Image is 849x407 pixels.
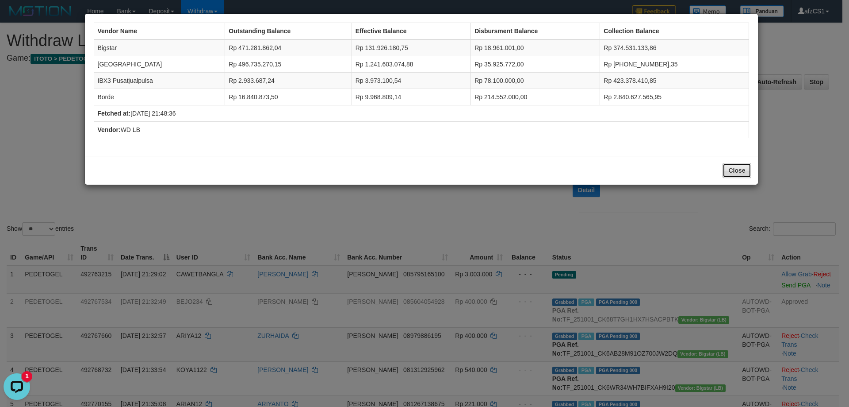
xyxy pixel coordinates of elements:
[352,39,471,56] td: Rp 131.926.180,75
[98,126,121,133] b: Vendor:
[225,23,352,40] th: Outstanding Balance
[94,105,749,122] td: [DATE] 21:48:36
[94,56,225,73] td: [GEOGRAPHIC_DATA]
[471,89,600,105] td: Rp 214.552.000,00
[225,73,352,89] td: Rp 2.933.687,24
[94,23,225,40] th: Vendor Name
[94,89,225,105] td: Borde
[471,56,600,73] td: Rp 35.925.772,00
[471,23,600,40] th: Disbursment Balance
[600,23,749,40] th: Collection Balance
[352,89,471,105] td: Rp 9.968.809,14
[352,73,471,89] td: Rp 3.973.100,54
[94,39,225,56] td: Bigstar
[471,73,600,89] td: Rp 78.100.000,00
[352,56,471,73] td: Rp 1.241.603.074,88
[22,1,32,12] div: New messages notification
[4,4,30,30] button: Open LiveChat chat widget
[600,73,749,89] td: Rp 423.378.410,85
[225,89,352,105] td: Rp 16.840.873,50
[225,39,352,56] td: Rp 471.281.862,04
[600,39,749,56] td: Rp 374.531.133,86
[600,89,749,105] td: Rp 2.840.627.565,95
[723,163,751,178] button: Close
[94,73,225,89] td: IBX3 Pusatjualpulsa
[225,56,352,73] td: Rp 496.735.270,15
[471,39,600,56] td: Rp 18.961.001,00
[98,110,131,117] b: Fetched at:
[352,23,471,40] th: Effective Balance
[600,56,749,73] td: Rp [PHONE_NUMBER],35
[94,122,749,138] td: WD LB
